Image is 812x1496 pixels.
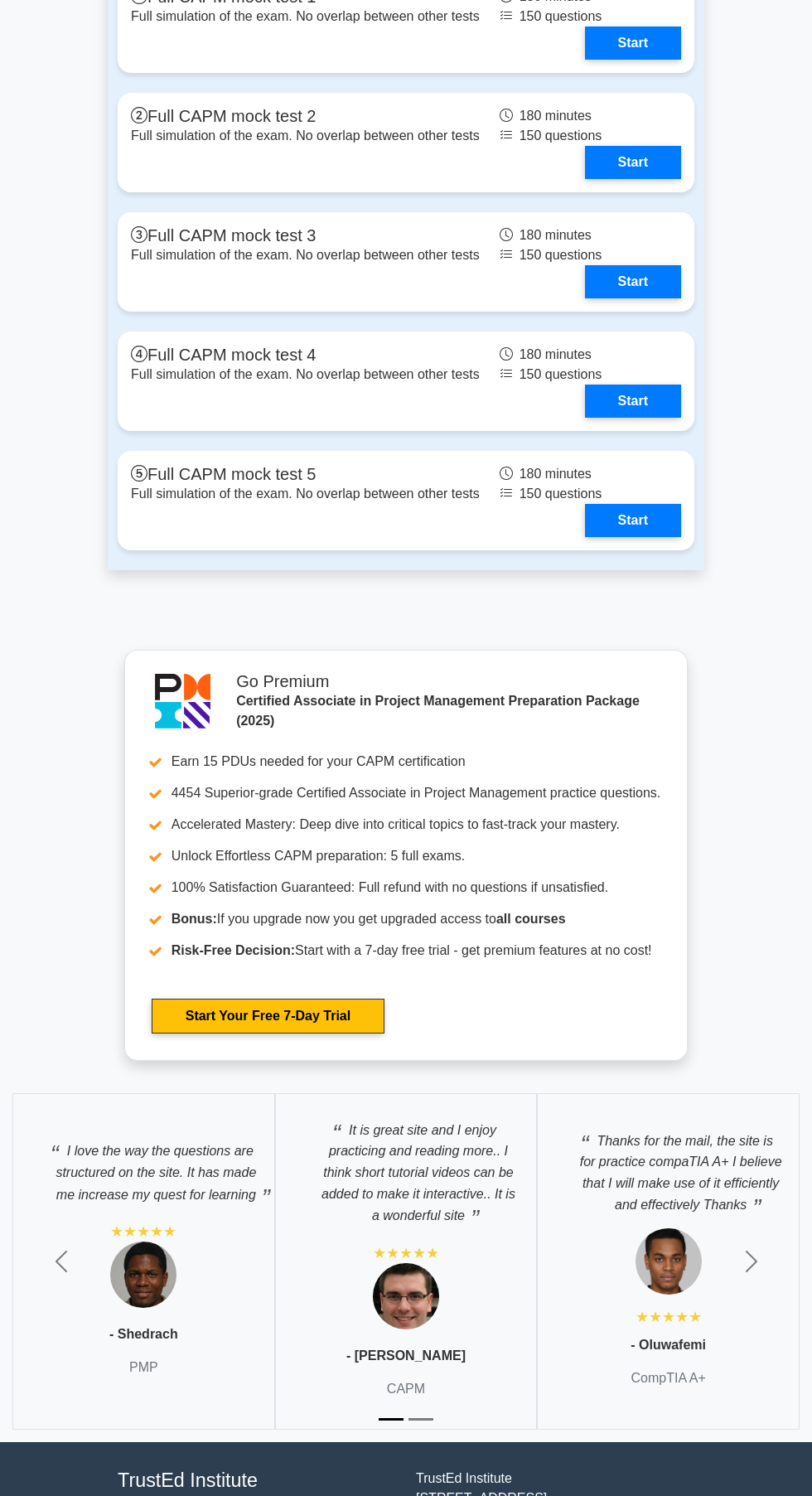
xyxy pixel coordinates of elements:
a: Start [585,385,681,418]
a: Start Your Free 7-Day Trial [152,999,384,1034]
p: - Shedrach [109,1324,178,1344]
a: Start [585,146,681,179]
a: Start [585,265,681,298]
p: - [PERSON_NAME] [346,1346,466,1366]
img: Testimonial 1 [373,1263,439,1329]
p: I love the way the questions are structured on the site. It has made me increase my quest for lea... [30,1131,258,1205]
p: It is great site and I enjoy practicing and reading more.. I think short tutorial videos can be a... [292,1111,520,1227]
img: Testimonial 1 [110,1242,176,1308]
p: Thanks for the mail, the site is for practice compaTIA A+ I believe that I will make use of it ef... [554,1121,782,1216]
a: Start [585,27,681,60]
img: Testimonial 1 [636,1228,702,1295]
h4: TrustEd Institute [118,1469,396,1492]
p: - Oluwafemi [631,1335,706,1355]
p: CompTIA A+ [631,1368,706,1388]
div: ★★★★★ [636,1307,702,1327]
div: ★★★★★ [373,1243,439,1263]
div: ★★★★★ [110,1222,176,1242]
button: Slide 2 [408,1410,433,1429]
button: Slide 1 [379,1410,404,1429]
p: PMP [129,1358,158,1377]
p: CAPM [387,1379,425,1399]
a: Start [585,504,681,537]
